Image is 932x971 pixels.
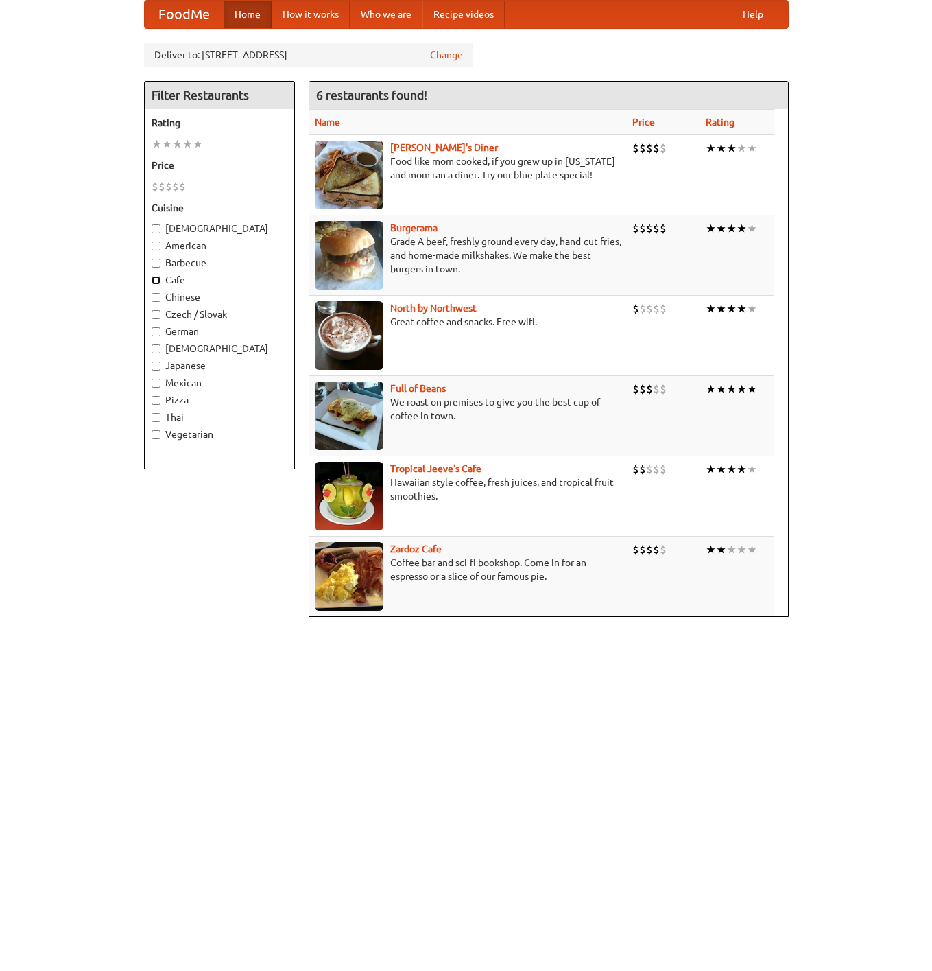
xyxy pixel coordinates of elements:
[182,137,193,152] li: ★
[646,382,653,397] li: $
[653,542,660,557] li: $
[737,221,747,236] li: ★
[639,542,646,557] li: $
[747,542,757,557] li: ★
[152,201,287,215] h5: Cuisine
[726,141,737,156] li: ★
[152,410,287,424] label: Thai
[726,382,737,397] li: ★
[632,141,639,156] li: $
[152,413,160,422] input: Thai
[660,141,667,156] li: $
[716,462,726,477] li: ★
[639,301,646,316] li: $
[315,462,383,530] img: jeeves.jpg
[737,141,747,156] li: ★
[737,542,747,557] li: ★
[315,301,383,370] img: north.jpg
[706,117,734,128] a: Rating
[737,382,747,397] li: ★
[632,542,639,557] li: $
[152,327,160,336] input: German
[390,303,477,314] a: North by Northwest
[653,462,660,477] li: $
[726,301,737,316] li: ★
[152,344,160,353] input: [DEMOGRAPHIC_DATA]
[716,542,726,557] li: ★
[706,462,716,477] li: ★
[646,221,653,236] li: $
[632,221,639,236] li: $
[152,259,160,268] input: Barbecue
[646,542,653,557] li: $
[747,141,757,156] li: ★
[315,141,383,209] img: sallys.jpg
[660,382,667,397] li: $
[315,542,383,611] img: zardoz.jpg
[716,221,726,236] li: ★
[639,141,646,156] li: $
[747,382,757,397] li: ★
[390,543,442,554] a: Zardoz Cafe
[390,463,481,474] b: Tropical Jeeve's Cafe
[660,542,667,557] li: $
[145,82,294,109] h4: Filter Restaurants
[639,382,646,397] li: $
[646,462,653,477] li: $
[152,379,160,388] input: Mexican
[390,383,446,394] a: Full of Beans
[152,159,287,172] h5: Price
[152,310,160,319] input: Czech / Slovak
[747,221,757,236] li: ★
[706,542,716,557] li: ★
[646,141,653,156] li: $
[152,393,287,407] label: Pizza
[152,359,287,373] label: Japanese
[716,141,726,156] li: ★
[390,142,498,153] a: [PERSON_NAME]'s Diner
[152,224,160,233] input: [DEMOGRAPHIC_DATA]
[152,242,160,250] input: American
[152,273,287,287] label: Cafe
[152,430,160,439] input: Vegetarian
[737,301,747,316] li: ★
[152,376,287,390] label: Mexican
[747,462,757,477] li: ★
[390,222,438,233] a: Burgerama
[639,462,646,477] li: $
[144,43,473,67] div: Deliver to: [STREET_ADDRESS]
[315,235,621,276] p: Grade A beef, freshly ground every day, hand-cut fries, and home-made milkshakes. We make the bes...
[632,382,639,397] li: $
[716,301,726,316] li: ★
[660,221,667,236] li: $
[726,221,737,236] li: ★
[632,301,639,316] li: $
[315,476,621,503] p: Hawaiian style coffee, fresh juices, and tropical fruit smoothies.
[315,117,340,128] a: Name
[152,325,287,338] label: German
[706,141,716,156] li: ★
[152,137,162,152] li: ★
[272,1,350,28] a: How it works
[716,382,726,397] li: ★
[158,179,165,194] li: $
[350,1,422,28] a: Who we are
[152,276,160,285] input: Cafe
[660,462,667,477] li: $
[653,221,660,236] li: $
[315,221,383,290] img: burgerama.jpg
[152,362,160,371] input: Japanese
[632,117,655,128] a: Price
[706,221,716,236] li: ★
[152,290,287,304] label: Chinese
[653,382,660,397] li: $
[316,89,427,102] ng-pluralize: 6 restaurants found!
[422,1,505,28] a: Recipe videos
[315,154,621,182] p: Food like mom cooked, if you grew up in [US_STATE] and mom ran a diner. Try our blue plate special!
[726,462,737,477] li: ★
[152,307,287,321] label: Czech / Slovak
[747,301,757,316] li: ★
